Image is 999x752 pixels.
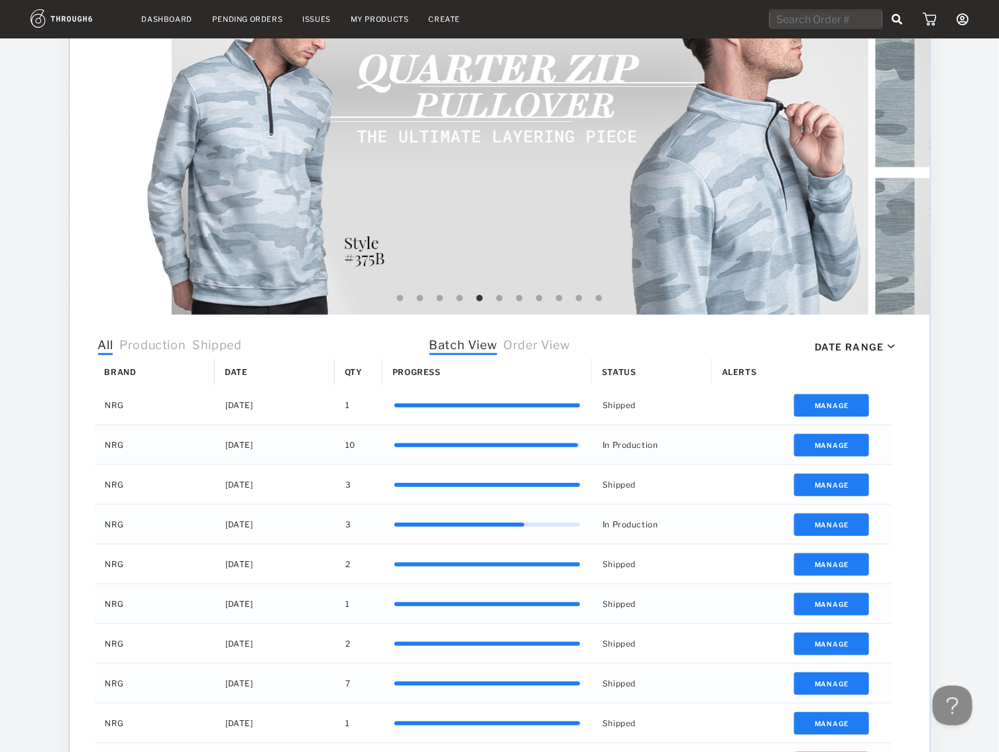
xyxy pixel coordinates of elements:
div: Press SPACE to select this row. [95,584,892,624]
div: Shipped [592,704,712,743]
div: Shipped [592,584,712,623]
div: [DATE] [215,624,335,663]
div: NRG [95,465,215,504]
button: 5 [473,292,487,305]
div: Press SPACE to select this row. [95,425,892,465]
button: 9 [553,292,566,305]
button: Manage [794,712,869,735]
div: Press SPACE to select this row. [95,465,892,505]
span: 2 [345,635,351,653]
button: 4 [453,292,467,305]
button: Manage [794,593,869,616]
span: 3 [345,516,351,533]
div: NRG [95,545,215,584]
div: [DATE] [215,704,335,743]
button: Manage [794,513,869,536]
button: Manage [794,633,869,655]
img: icon_caret_down_black.69fb8af9.svg [888,345,895,349]
span: All [98,338,113,355]
div: Date Range [815,341,884,352]
div: [DATE] [215,425,335,464]
button: Manage [794,474,869,496]
div: NRG [95,704,215,743]
a: Pending Orders [212,15,282,24]
span: Qty [345,367,363,377]
button: 1 [394,292,407,305]
div: Shipped [592,664,712,703]
button: 10 [573,292,586,305]
div: Press SPACE to select this row. [95,704,892,743]
div: [DATE] [215,584,335,623]
div: In Production [592,425,712,464]
div: Press SPACE to select this row. [95,664,892,704]
button: Manage [794,672,869,695]
div: [DATE] [215,545,335,584]
div: Shipped [592,545,712,584]
span: 1 [345,715,350,732]
span: 10 [345,437,355,454]
div: Press SPACE to select this row. [95,545,892,584]
button: 2 [414,292,427,305]
span: 1 [345,397,350,414]
button: Manage [794,434,869,457]
button: 6 [493,292,506,305]
div: Press SPACE to select this row. [95,505,892,545]
img: icon_cart.dab5cea1.svg [923,13,937,26]
div: Press SPACE to select this row. [95,624,892,664]
div: [DATE] [215,386,335,425]
a: Create [429,15,461,24]
span: Brand [105,367,137,377]
span: Shipped [192,338,241,355]
div: NRG [95,664,215,703]
span: Progress [392,367,441,377]
div: Press SPACE to select this row. [95,386,892,425]
div: [DATE] [215,505,335,544]
a: Issues [302,15,331,24]
button: Manage [794,394,869,417]
img: logo.1c10ca64.svg [30,9,122,28]
div: [DATE] [215,465,335,504]
button: 7 [513,292,526,305]
span: 1 [345,596,350,613]
a: My Products [351,15,409,24]
button: 11 [593,292,606,305]
button: 3 [434,292,447,305]
div: NRG [95,425,215,464]
button: Manage [794,553,869,576]
div: NRG [95,386,215,425]
span: 7 [345,675,351,692]
a: Dashboard [142,15,192,24]
div: In Production [592,505,712,544]
div: Shipped [592,624,712,663]
span: 3 [345,476,351,494]
div: [DATE] [215,664,335,703]
div: Shipped [592,465,712,504]
span: Order View [504,338,570,355]
span: 2 [345,556,351,573]
button: 8 [533,292,546,305]
div: NRG [95,584,215,623]
span: Alerts [722,367,757,377]
div: NRG [95,505,215,544]
span: Batch View [430,338,497,355]
span: Date [225,367,247,377]
span: Status [602,367,636,377]
input: Search Order # [770,9,882,29]
div: Shipped [592,386,712,425]
div: NRG [95,624,215,663]
span: Production [119,338,186,355]
iframe: Toggle Customer Support [933,686,972,725]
